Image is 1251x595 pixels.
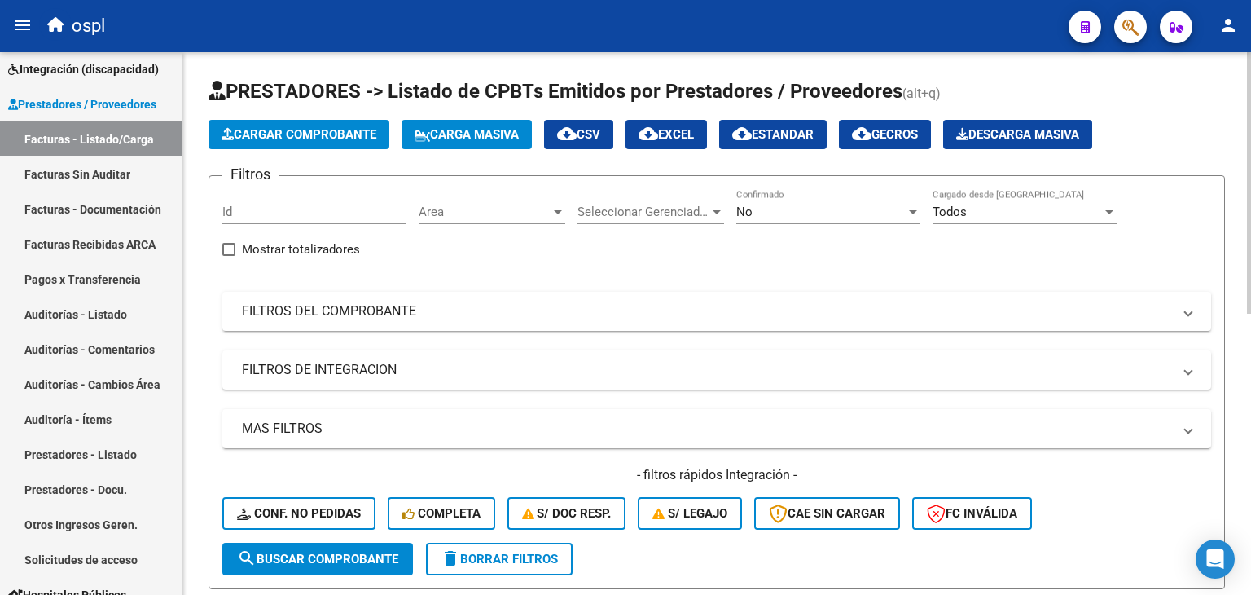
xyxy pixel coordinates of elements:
[507,497,626,530] button: S/ Doc Resp.
[72,8,105,44] span: ospl
[426,543,573,575] button: Borrar Filtros
[222,163,279,186] h3: Filtros
[237,549,257,568] mat-icon: search
[222,497,375,530] button: Conf. no pedidas
[732,124,752,143] mat-icon: cloud_download
[577,205,709,219] span: Seleccionar Gerenciador
[652,506,727,521] span: S/ legajo
[8,60,159,78] span: Integración (discapacidad)
[415,127,519,142] span: Carga Masiva
[8,95,156,113] span: Prestadores / Proveedores
[208,120,389,149] button: Cargar Comprobante
[237,552,398,566] span: Buscar Comprobante
[544,120,613,149] button: CSV
[557,127,600,142] span: CSV
[639,124,658,143] mat-icon: cloud_download
[902,86,941,101] span: (alt+q)
[956,127,1079,142] span: Descarga Masiva
[242,361,1172,379] mat-panel-title: FILTROS DE INTEGRACION
[222,466,1211,484] h4: - filtros rápidos Integración -
[639,127,694,142] span: EXCEL
[222,292,1211,331] mat-expansion-panel-header: FILTROS DEL COMPROBANTE
[638,497,742,530] button: S/ legajo
[732,127,814,142] span: Estandar
[222,127,376,142] span: Cargar Comprobante
[933,205,967,219] span: Todos
[943,120,1092,149] button: Descarga Masiva
[242,302,1172,320] mat-panel-title: FILTROS DEL COMPROBANTE
[222,350,1211,390] mat-expansion-panel-header: FILTROS DE INTEGRACION
[388,497,495,530] button: Completa
[522,506,612,521] span: S/ Doc Resp.
[222,409,1211,448] mat-expansion-panel-header: MAS FILTROS
[943,120,1092,149] app-download-masive: Descarga masiva de comprobantes (adjuntos)
[1196,540,1235,579] div: Open Intercom Messenger
[736,205,753,219] span: No
[927,506,1017,521] span: FC Inválida
[625,120,707,149] button: EXCEL
[402,120,532,149] button: Carga Masiva
[719,120,827,149] button: Estandar
[852,127,918,142] span: Gecros
[557,124,577,143] mat-icon: cloud_download
[769,506,885,521] span: CAE SIN CARGAR
[242,420,1172,438] mat-panel-title: MAS FILTROS
[839,120,931,149] button: Gecros
[754,497,900,530] button: CAE SIN CARGAR
[852,124,871,143] mat-icon: cloud_download
[402,506,481,521] span: Completa
[441,549,460,568] mat-icon: delete
[208,80,902,103] span: PRESTADORES -> Listado de CPBTs Emitidos por Prestadores / Proveedores
[1218,15,1238,35] mat-icon: person
[222,543,413,575] button: Buscar Comprobante
[237,506,361,521] span: Conf. no pedidas
[13,15,33,35] mat-icon: menu
[242,240,360,259] span: Mostrar totalizadores
[419,205,551,219] span: Area
[912,497,1032,530] button: FC Inválida
[441,552,558,566] span: Borrar Filtros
